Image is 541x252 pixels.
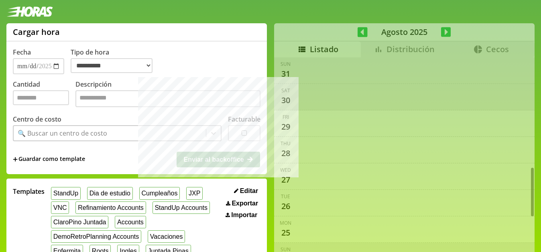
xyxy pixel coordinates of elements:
[13,80,75,109] label: Cantidad
[148,230,185,243] button: Vacaciones
[139,187,180,199] button: Cumpleaños
[75,90,260,107] textarea: Descripción
[224,199,260,207] button: Exportar
[18,129,107,138] div: 🔍 Buscar un centro de costo
[51,216,108,228] button: ClaroPino Juntada
[13,187,45,196] span: Templates
[51,187,81,199] button: StandUp
[51,230,141,243] button: DemoRetroPlanning Accounts
[87,187,133,199] button: Dia de estudio
[231,211,257,219] span: Importar
[75,201,146,214] button: Refinamiento Accounts
[51,201,69,214] button: VNC
[75,80,260,109] label: Descripción
[13,155,85,164] span: +Guardar como template
[71,48,159,74] label: Tipo de hora
[13,48,31,57] label: Fecha
[13,115,61,124] label: Centro de costo
[232,200,258,207] span: Exportar
[6,6,53,17] img: logotipo
[232,187,260,195] button: Editar
[71,58,153,73] select: Tipo de hora
[13,155,18,164] span: +
[13,90,69,105] input: Cantidad
[240,187,258,195] span: Editar
[13,26,60,37] h1: Cargar hora
[186,187,203,199] button: JXP
[228,115,260,124] label: Facturable
[115,216,146,228] button: Accounts
[153,201,210,214] button: StandUp Accounts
